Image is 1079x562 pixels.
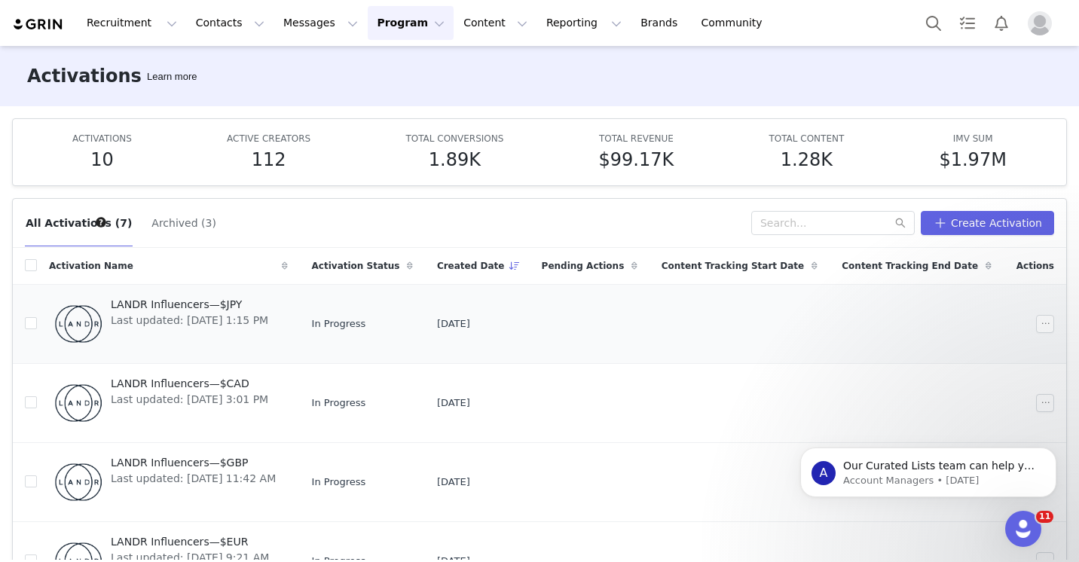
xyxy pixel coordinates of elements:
a: Community [692,6,778,40]
span: Content Tracking Start Date [662,259,805,273]
iframe: Intercom live chat [1005,511,1041,547]
button: Recruitment [78,6,186,40]
span: TOTAL REVENUE [599,133,674,144]
iframe: Intercom notifications message [778,416,1079,521]
span: Last updated: [DATE] 1:15 PM [111,313,268,328]
span: Activation Status [312,259,400,273]
input: Search... [751,211,915,235]
span: TOTAL CONVERSIONS [405,133,503,144]
h3: Activations [27,63,142,90]
button: All Activations (7) [25,211,133,235]
span: Pending Actions [542,259,625,273]
h5: 1.89K [429,146,481,173]
span: IMV SUM [953,133,993,144]
button: Messages [274,6,367,40]
span: In Progress [312,396,366,411]
button: Contacts [187,6,274,40]
span: In Progress [312,316,366,331]
div: Actions [1004,250,1066,282]
span: LANDR Influencers—$EUR [111,534,269,550]
h5: 1.28K [781,146,833,173]
span: [DATE] [437,316,470,331]
span: Content Tracking End Date [842,259,978,273]
a: LANDR Influencers—$GBPLast updated: [DATE] 11:42 AM [49,452,288,512]
span: LANDR Influencers—$GBP [111,455,276,471]
img: placeholder-profile.jpg [1028,11,1052,35]
a: Tasks [951,6,984,40]
button: Reporting [537,6,631,40]
button: Create Activation [921,211,1054,235]
div: Tooltip anchor [144,69,200,84]
span: Last updated: [DATE] 11:42 AM [111,471,276,487]
button: Program [368,6,454,40]
a: LANDR Influencers—$CADLast updated: [DATE] 3:01 PM [49,373,288,433]
button: Content [454,6,536,40]
span: Created Date [437,259,505,273]
button: Profile [1019,11,1067,35]
a: Brands [631,6,691,40]
span: [DATE] [437,475,470,490]
span: [DATE] [437,396,470,411]
a: LANDR Influencers—$JPYLast updated: [DATE] 1:15 PM [49,294,288,354]
button: Notifications [985,6,1018,40]
span: ACTIVATIONS [72,133,132,144]
span: TOTAL CONTENT [769,133,844,144]
button: Search [917,6,950,40]
span: ACTIVE CREATORS [227,133,310,144]
div: Tooltip anchor [94,215,108,229]
span: In Progress [312,475,366,490]
i: icon: search [895,218,906,228]
img: grin logo [12,17,65,32]
span: 11 [1036,511,1053,523]
button: Archived (3) [151,211,217,235]
span: Last updated: [DATE] 3:01 PM [111,392,268,408]
span: LANDR Influencers—$JPY [111,297,268,313]
span: Activation Name [49,259,133,273]
h5: 10 [90,146,114,173]
h5: $99.17K [599,146,674,173]
h5: 112 [252,146,286,173]
span: LANDR Influencers—$CAD [111,376,268,392]
h5: $1.97M [939,146,1006,173]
